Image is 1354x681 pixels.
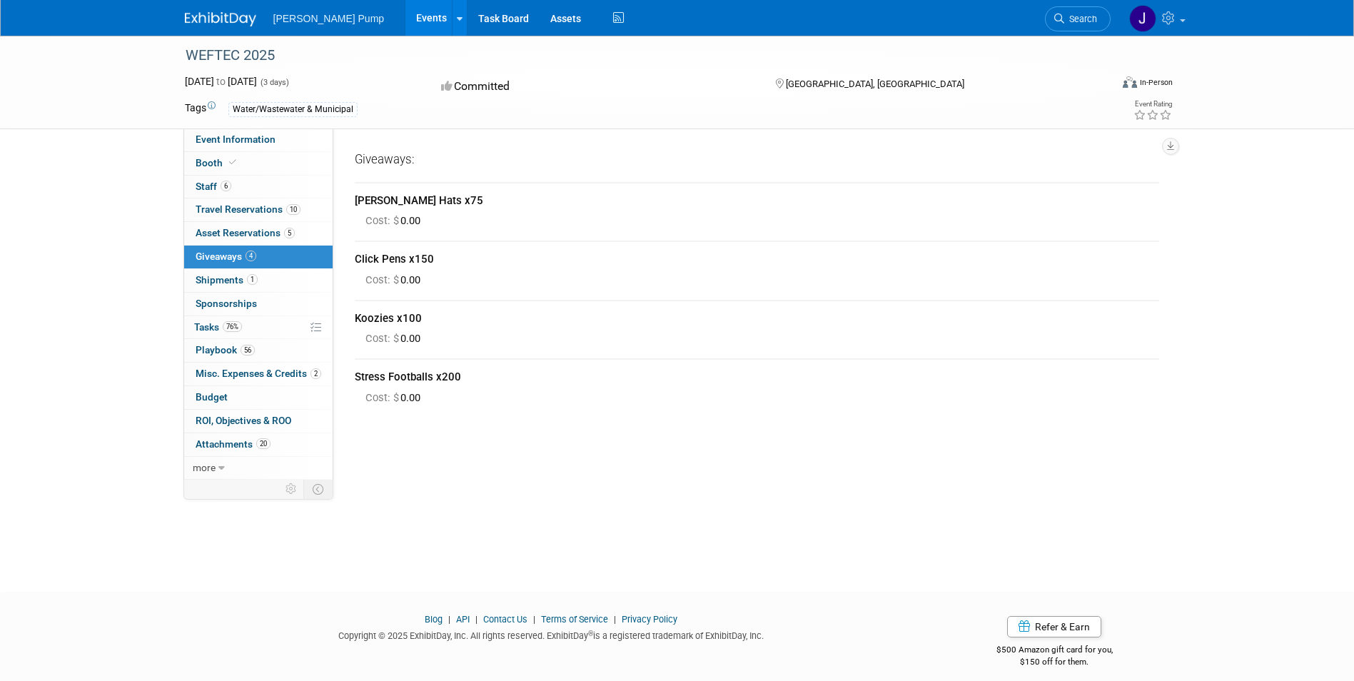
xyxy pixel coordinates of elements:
img: Format-Inperson.png [1123,76,1137,88]
a: Asset Reservations5 [184,222,333,245]
div: Copyright © 2025 ExhibitDay, Inc. All rights reserved. ExhibitDay is a registered trademark of Ex... [185,626,919,642]
a: Playbook56 [184,339,333,362]
span: Tasks [194,321,242,333]
div: Click Pens x150 [355,252,1159,267]
td: Toggle Event Tabs [303,480,333,498]
a: Refer & Earn [1007,616,1101,637]
div: [PERSON_NAME] Hats x75 [355,193,1159,208]
span: Cost: $ [365,391,400,404]
img: ExhibitDay [185,12,256,26]
a: API [456,614,470,625]
span: 1 [247,274,258,285]
span: to [214,76,228,87]
i: Booth reservation complete [229,158,236,166]
span: Playbook [196,344,255,355]
span: 10 [286,204,300,215]
a: Blog [425,614,443,625]
span: 4 [246,251,256,261]
a: Sponsorships [184,293,333,316]
span: Booth [196,157,239,168]
a: Attachments20 [184,433,333,456]
span: [DATE] [DATE] [185,76,257,87]
span: Asset Reservations [196,227,295,238]
span: 2 [310,368,321,379]
div: Giveaways: [355,151,1159,173]
div: Koozies x100 [355,311,1159,326]
a: ROI, Objectives & ROO [184,410,333,433]
div: In-Person [1139,77,1173,88]
span: 0.00 [365,273,426,286]
span: Cost: $ [365,332,400,345]
a: Giveaways4 [184,246,333,268]
span: [GEOGRAPHIC_DATA], [GEOGRAPHIC_DATA] [786,79,964,89]
span: more [193,462,216,473]
div: Water/Wastewater & Municipal [228,102,358,117]
a: Contact Us [483,614,527,625]
span: 56 [241,345,255,355]
span: Staff [196,181,231,192]
div: Event Format [1026,74,1173,96]
span: Attachments [196,438,271,450]
span: 6 [221,181,231,191]
a: Misc. Expenses & Credits2 [184,363,333,385]
span: (3 days) [259,78,289,87]
div: Committed [437,74,752,99]
span: 0.00 [365,391,426,404]
span: Sponsorships [196,298,257,309]
div: WEFTEC 2025 [181,43,1089,69]
img: James Wilson [1129,5,1156,32]
span: | [530,614,539,625]
span: Travel Reservations [196,203,300,215]
span: 0.00 [365,332,426,345]
span: Cost: $ [365,273,400,286]
span: Misc. Expenses & Credits [196,368,321,379]
span: | [610,614,620,625]
span: Shipments [196,274,258,286]
div: Event Rating [1133,101,1172,108]
span: Search [1064,14,1097,24]
a: Staff6 [184,176,333,198]
span: [PERSON_NAME] Pump [273,13,385,24]
span: ROI, Objectives & ROO [196,415,291,426]
sup: ® [588,630,593,637]
a: Terms of Service [541,614,608,625]
span: 20 [256,438,271,449]
a: Privacy Policy [622,614,677,625]
a: Tasks76% [184,316,333,339]
a: Search [1045,6,1111,31]
a: Event Information [184,128,333,151]
a: Booth [184,152,333,175]
div: $150 off for them. [939,656,1170,668]
span: Giveaways [196,251,256,262]
span: | [472,614,481,625]
span: Event Information [196,133,276,145]
span: Cost: $ [365,214,400,227]
span: | [445,614,454,625]
span: Budget [196,391,228,403]
td: Tags [185,101,216,117]
span: 5 [284,228,295,238]
a: more [184,457,333,480]
div: Stress Footballs x200 [355,370,1159,385]
div: $500 Amazon gift card for you, [939,635,1170,667]
a: Travel Reservations10 [184,198,333,221]
span: 76% [223,321,242,332]
td: Personalize Event Tab Strip [279,480,304,498]
a: Budget [184,386,333,409]
span: 0.00 [365,214,426,227]
a: Shipments1 [184,269,333,292]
